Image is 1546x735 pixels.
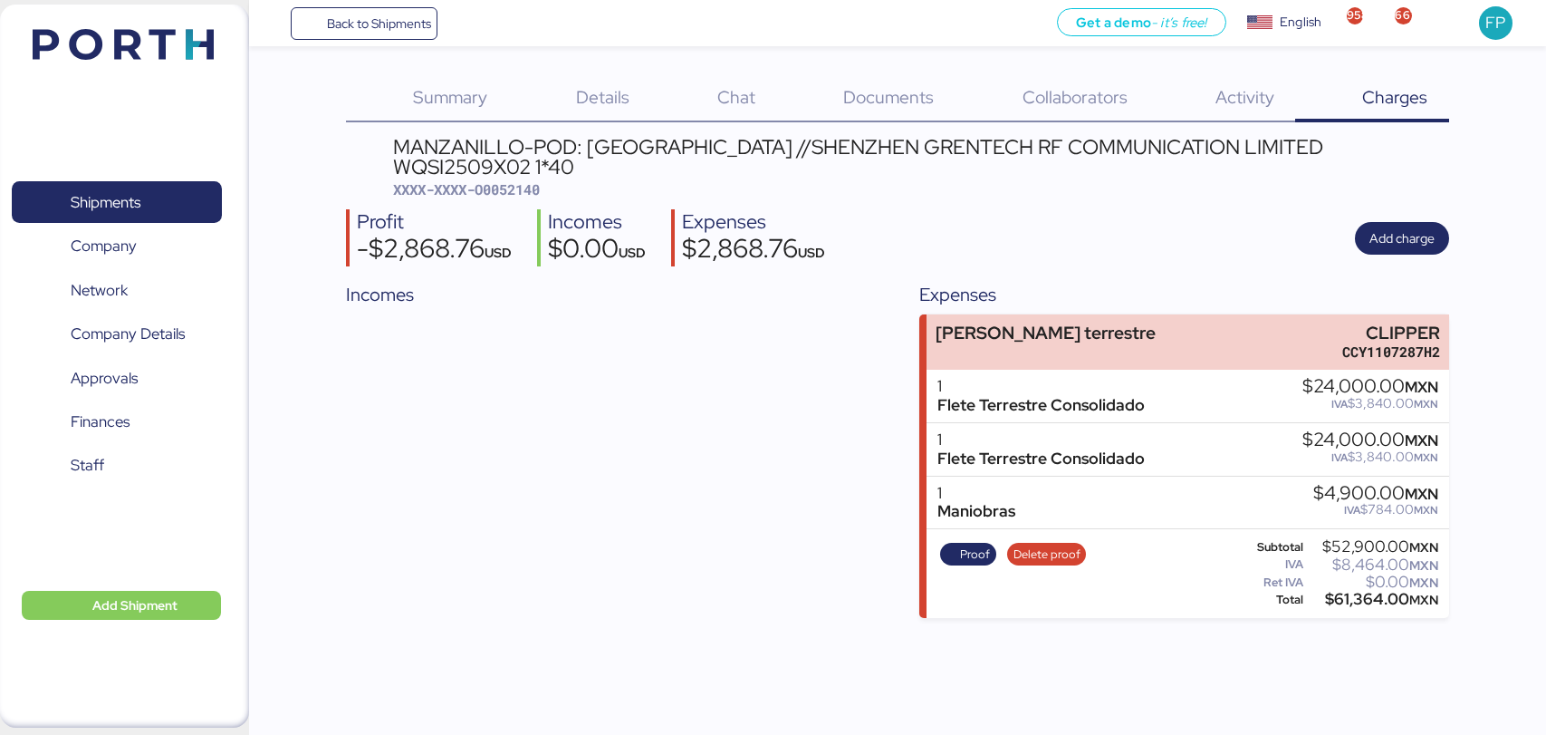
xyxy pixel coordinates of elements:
button: Menu [260,8,291,39]
span: FP [1485,11,1505,34]
span: Staff [71,452,104,479]
div: Subtotal [1243,541,1304,554]
span: IVA [1331,450,1348,465]
div: 1 [937,430,1145,450]
div: $3,840.00 [1302,450,1438,464]
div: Expenses [682,209,825,236]
div: Ret IVA [1243,576,1304,589]
div: $3,840.00 [1302,397,1438,411]
span: Details [576,85,629,109]
a: Shipments [12,181,222,223]
span: Delete proof [1013,545,1080,565]
div: Maniobras [937,502,1015,521]
a: Staff [12,445,222,487]
div: $4,900.00 [1313,484,1438,504]
div: $24,000.00 [1302,430,1438,450]
span: Proof [960,545,990,565]
span: USD [798,244,825,261]
span: MXN [1409,557,1438,574]
span: Company Details [71,321,185,347]
button: Add Shipment [22,591,221,620]
span: USD [619,244,646,261]
span: MXN [1405,377,1438,397]
div: -$2,868.76 [357,236,512,266]
a: Finances [12,401,222,443]
span: MXN [1414,450,1438,465]
span: Charges [1362,85,1427,109]
a: Back to Shipments [291,7,438,40]
span: IVA [1331,397,1348,411]
div: $52,900.00 [1307,540,1438,554]
div: Expenses [919,281,1448,308]
button: Proof [940,543,996,566]
span: Activity [1215,85,1274,109]
span: Summary [413,85,487,109]
button: Add charge [1355,222,1449,255]
div: MANZANILLO-POD: [GEOGRAPHIC_DATA] //SHENZHEN GRENTECH RF COMMUNICATION LIMITED WQSI2509X02 1*40 [393,137,1449,178]
span: Add charge [1369,227,1435,249]
span: XXXX-XXXX-O0052140 [393,180,540,198]
span: MXN [1409,592,1438,608]
div: [PERSON_NAME] terrestre [936,324,1156,343]
div: $8,464.00 [1307,558,1438,572]
div: Flete Terrestre Consolidado [937,396,1145,415]
span: Chat [717,85,755,109]
div: Incomes [346,281,875,308]
span: Back to Shipments [327,13,431,34]
span: Approvals [71,365,138,392]
span: MXN [1405,484,1438,504]
button: Delete proof [1007,543,1086,566]
div: Incomes [548,209,646,236]
div: $61,364.00 [1307,593,1438,606]
div: $0.00 [1307,575,1438,589]
div: $2,868.76 [682,236,825,266]
span: MXN [1414,397,1438,411]
span: Add Shipment [92,595,178,616]
span: Collaborators [1023,85,1128,109]
span: Company [71,233,137,259]
div: $0.00 [548,236,646,266]
span: Shipments [71,189,140,216]
div: Flete Terrestre Consolidado [937,450,1145,469]
a: Network [12,269,222,311]
a: Approvals [12,357,222,399]
a: Company Details [12,314,222,355]
div: CLIPPER [1342,324,1440,343]
div: $24,000.00 [1302,377,1438,397]
span: IVA [1344,503,1360,517]
span: MXN [1414,503,1438,517]
div: CCY1107287H2 [1342,343,1440,362]
span: MXN [1405,430,1438,450]
span: MXN [1409,575,1438,591]
div: $784.00 [1313,503,1438,517]
span: USD [485,244,512,261]
span: Finances [71,409,130,435]
span: Network [71,277,128,304]
a: Company [12,226,222,267]
span: MXN [1409,539,1438,556]
div: IVA [1243,558,1304,571]
div: 1 [937,377,1145,396]
div: Profit [357,209,512,236]
span: Documents [843,85,934,109]
div: English [1280,13,1321,32]
div: 1 [937,484,1015,503]
div: Total [1243,594,1304,606]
